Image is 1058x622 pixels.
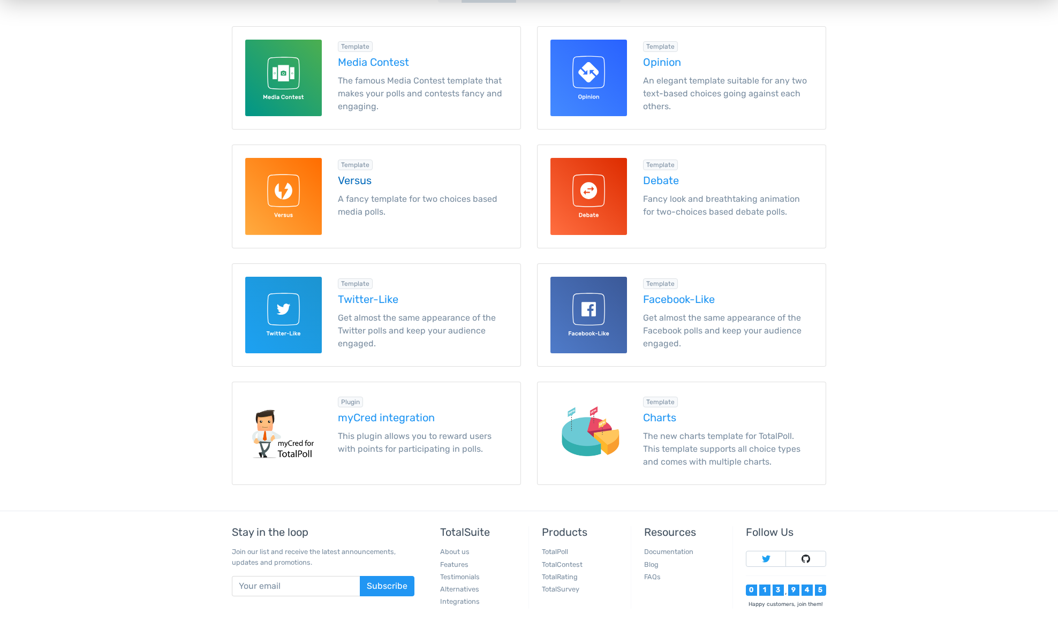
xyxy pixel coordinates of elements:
[542,526,622,538] h5: Products
[232,26,521,130] a: Media Contest for TotalPoll Template Media Contest The famous Media Contest template that makes y...
[440,560,468,568] a: Features
[542,548,568,556] a: TotalPoll
[643,193,813,218] p: Fancy look and breathtaking animation for two-choices based debate polls.
[338,412,508,423] h5: myCred integration plugin for TotalPoll
[338,430,508,456] p: This plugin allows you to reward users with points for participating in polls.
[550,40,627,116] img: Opinion for TotalPoll
[746,526,826,538] h5: Follow Us
[232,526,414,538] h5: Stay in the loop
[537,26,826,130] a: Opinion for TotalPoll Template Opinion An elegant template suitable for any two text-based choice...
[542,573,578,581] a: TotalRating
[815,585,826,596] div: 5
[440,573,480,581] a: Testimonials
[245,277,322,353] img: Twitter-Like for TotalPoll
[643,74,813,113] p: An elegant template suitable for any two text-based choices going against each others.
[746,585,757,596] div: 0
[232,263,521,367] a: Twitter-Like for TotalPoll Template Twitter-Like Get almost the same appearance of the Twitter po...
[644,548,693,556] a: Documentation
[643,160,678,170] div: Template
[232,145,521,248] a: Versus for TotalPoll Template Versus A fancy template for two choices based media polls.
[643,175,813,186] h5: Debate template for TotalPoll
[643,278,678,289] div: Template
[643,41,678,52] div: Template
[773,585,784,596] div: 3
[338,74,508,113] p: The famous Media Contest template that makes your polls and contests fancy and engaging.
[338,175,508,186] h5: Versus template for TotalPoll
[338,278,373,289] div: Template
[802,555,810,563] img: Follow TotalSuite on Github
[245,40,322,116] img: Media Contest for TotalPoll
[440,597,480,605] a: Integrations
[784,589,788,596] div: ,
[550,395,627,472] img: Charts for TotalPoll
[440,548,470,556] a: About us
[644,573,661,581] a: FAQs
[644,560,659,568] a: Blog
[643,293,813,305] h5: Facebook-Like template for TotalPoll
[440,526,520,538] h5: TotalSuite
[746,600,826,608] div: Happy customers, join them!
[643,312,813,350] p: Get almost the same appearance of the Facebook polls and keep your audience engaged.
[245,158,322,234] img: Versus for TotalPoll
[802,585,813,596] div: 4
[232,382,521,485] a: myCred integration for TotalPoll Plugin myCred integration This plugin allows you to reward users...
[759,585,770,596] div: 1
[537,263,826,367] a: Facebook-Like for TotalPoll Template Facebook-Like Get almost the same appearance of the Facebook...
[232,547,414,567] p: Join our list and receive the latest announcements, updates and promotions.
[338,193,508,218] p: A fancy template for two choices based media polls.
[440,585,479,593] a: Alternatives
[788,585,799,596] div: 9
[537,145,826,248] a: Debate for TotalPoll Template Debate Fancy look and breathtaking animation for two-choices based ...
[762,555,770,563] img: Follow TotalSuite on Twitter
[643,412,813,423] h5: Charts template for TotalPoll
[360,576,414,596] button: Subscribe
[644,526,724,538] h5: Resources
[245,395,322,472] img: myCred integration for TotalPoll
[550,277,627,353] img: Facebook-Like for TotalPoll
[338,397,363,407] div: Plugin
[643,430,813,468] p: The new charts template for TotalPoll. This template supports all choice types and comes with mul...
[643,397,678,407] div: Template
[643,56,813,68] h5: Opinion template for TotalPoll
[338,312,508,350] p: Get almost the same appearance of the Twitter polls and keep your audience engaged.
[542,585,579,593] a: TotalSurvey
[338,160,373,170] div: Template
[338,293,508,305] h5: Twitter-Like template for TotalPoll
[338,56,508,68] h5: Media Contest template for TotalPoll
[550,158,627,234] img: Debate for TotalPoll
[338,41,373,52] div: Template
[232,576,360,596] input: Your email
[542,560,583,568] a: TotalContest
[537,382,826,485] a: Charts for TotalPoll Template Charts The new charts template for TotalPoll. This template support...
